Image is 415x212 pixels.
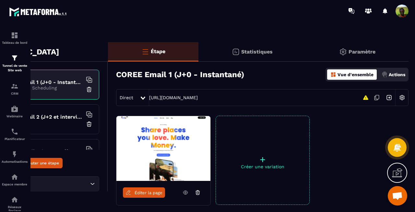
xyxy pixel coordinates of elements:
a: formationformationTunnel de vente Site web [2,49,28,77]
img: stats.20deebd0.svg [232,48,240,56]
img: setting-gr.5f69749f.svg [339,48,347,56]
img: automations [11,105,18,113]
p: Tableau de bord [2,41,28,44]
a: [URL][DOMAIN_NAME] [149,95,198,100]
p: Appointment Scheduling [1,85,82,90]
img: arrow-next.bcc2205e.svg [383,91,395,104]
img: automations [11,150,18,158]
button: Ajouter une étape [14,158,63,168]
img: trash [86,121,92,127]
p: Étape [151,48,165,54]
img: actions.d6e523a2.png [382,72,387,77]
h6: COREE Email 3 (J+4 et offre spéciale) [1,148,82,155]
p: Paramètre [349,49,375,55]
p: CRM [2,92,28,95]
img: automations [11,173,18,181]
p: Planificateur [2,137,28,141]
a: automationsautomationsWebinaire [2,100,28,123]
img: social-network [11,196,18,204]
h3: COREE Email 1 (J+0 - Instantané) [116,70,244,79]
h6: COREE Email 2 (J+2 et interview) [1,114,82,120]
img: formation [11,54,18,62]
input: Search for option [25,180,89,187]
a: schedulerschedulerPlanificateur [2,123,28,146]
span: Direct [120,95,133,100]
a: formationformationCRM [2,77,28,100]
p: Vue d'ensemble [338,72,373,77]
img: formation [11,31,18,39]
img: scheduler [11,128,18,135]
a: automationsautomationsEspace membre [2,168,28,191]
a: Ouvrir le chat [388,186,407,206]
p: Créer une variation [216,164,309,169]
p: Webinaire [2,114,28,118]
img: dashboard-orange.40269519.svg [330,72,336,77]
a: automationsautomationsAutomatisations [2,146,28,168]
a: Éditer la page [123,187,165,198]
img: logo [9,6,67,18]
p: Espace membre [2,183,28,186]
p: + [216,155,309,164]
img: setting-w.858f3a88.svg [396,91,408,104]
p: Actions [389,72,405,77]
p: Tunnel de vente Site web [2,64,28,73]
img: image [116,116,210,181]
p: Automatisations [2,160,28,163]
span: Éditer la page [135,190,162,195]
a: formationformationTableau de bord [2,27,28,49]
img: trash [86,86,92,93]
img: bars-o.4a397970.svg [141,48,149,55]
span: Ajouter une étape [25,160,59,166]
h6: COREE Email 1 (J+0 - Instantané) [1,79,82,85]
p: Video [1,120,82,125]
img: formation [11,82,18,90]
p: Statistiques [241,49,273,55]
